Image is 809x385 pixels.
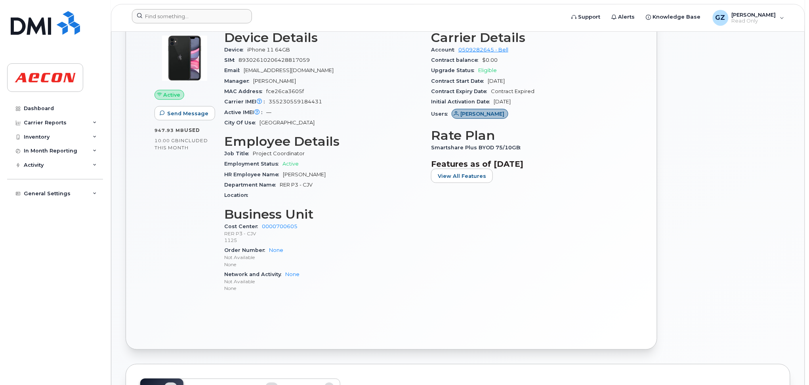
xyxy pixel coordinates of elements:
[282,161,299,167] span: Active
[224,254,422,261] p: Not Available
[566,9,606,25] a: Support
[431,169,493,183] button: View All Features
[224,223,262,229] span: Cost Center
[155,137,208,151] span: included this month
[653,13,701,21] span: Knowledge Base
[431,47,458,53] span: Account
[431,111,452,117] span: Users
[155,106,215,120] button: Send Message
[224,247,269,253] span: Order Number
[494,99,511,105] span: [DATE]
[224,237,422,244] p: 1125
[716,13,725,23] span: GZ
[224,120,259,126] span: City Of Use
[431,145,525,151] span: Smartshare Plus BYOD 75/10GB
[431,78,488,84] span: Contract Start Date
[280,182,313,188] span: RER P3 - CJV
[478,67,497,73] span: Eligible
[269,99,322,105] span: 355230559184431
[224,172,283,177] span: HR Employee Name
[224,271,285,277] span: Network and Activity
[431,67,478,73] span: Upgrade Status
[431,159,628,169] h3: Features as of [DATE]
[224,192,252,198] span: Location
[262,223,298,229] a: 0000700605
[132,9,252,23] input: Find something...
[224,67,244,73] span: Email
[606,9,641,25] a: Alerts
[266,109,271,115] span: —
[224,134,422,149] h3: Employee Details
[224,47,247,53] span: Device
[161,34,208,82] img: iPhone_11.jpg
[224,109,266,115] span: Active IMEI
[224,88,266,94] span: MAC Address
[224,278,422,285] p: Not Available
[224,99,269,105] span: Carrier IMEI
[732,18,776,24] span: Read Only
[431,57,482,63] span: Contract balance
[707,10,790,26] div: Gino Zuloeta
[431,88,491,94] span: Contract Expiry Date
[269,247,283,253] a: None
[458,47,508,53] a: 0509282645 - Bell
[452,111,508,117] a: [PERSON_NAME]
[247,47,290,53] span: iPhone 11 64GB
[431,128,628,143] h3: Rate Plan
[285,271,300,277] a: None
[253,78,296,84] span: [PERSON_NAME]
[732,11,776,18] span: [PERSON_NAME]
[224,230,422,237] p: RER P3 - CJV
[239,57,310,63] span: 89302610206428817059
[155,128,184,133] span: 947.93 MB
[431,99,494,105] span: Initial Activation Date
[431,30,628,45] h3: Carrier Details
[641,9,706,25] a: Knowledge Base
[224,182,280,188] span: Department Name
[438,172,486,180] span: View All Features
[482,57,498,63] span: $0.00
[224,57,239,63] span: SIM
[491,88,534,94] span: Contract Expired
[224,261,422,268] p: None
[253,151,305,156] span: Project Coordinator
[578,13,601,21] span: Support
[224,30,422,45] h3: Device Details
[224,78,253,84] span: Manager
[461,110,505,118] span: [PERSON_NAME]
[618,13,635,21] span: Alerts
[184,127,200,133] span: used
[167,110,208,117] span: Send Message
[224,161,282,167] span: Employment Status
[266,88,304,94] span: fce26ca3605f
[259,120,315,126] span: [GEOGRAPHIC_DATA]
[224,207,422,221] h3: Business Unit
[488,78,505,84] span: [DATE]
[224,285,422,292] p: None
[283,172,326,177] span: [PERSON_NAME]
[155,138,179,143] span: 10.00 GB
[224,151,253,156] span: Job Title
[244,67,334,73] span: [EMAIL_ADDRESS][DOMAIN_NAME]
[164,91,181,99] span: Active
